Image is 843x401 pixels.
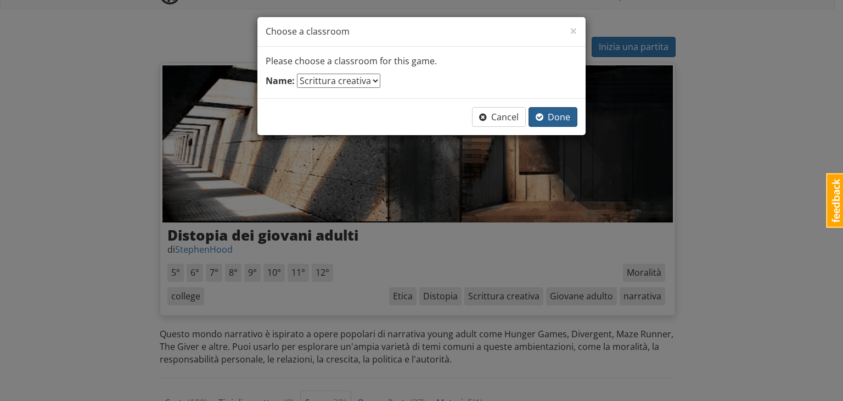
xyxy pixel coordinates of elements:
span: × [570,21,577,40]
button: Done [529,107,577,127]
div: Choose a classroom [257,17,586,47]
p: Please choose a classroom for this game. [266,55,577,68]
span: Done [536,111,570,123]
span: Cancel [479,111,519,123]
label: Name: [266,75,295,87]
button: Cancel [472,107,526,127]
